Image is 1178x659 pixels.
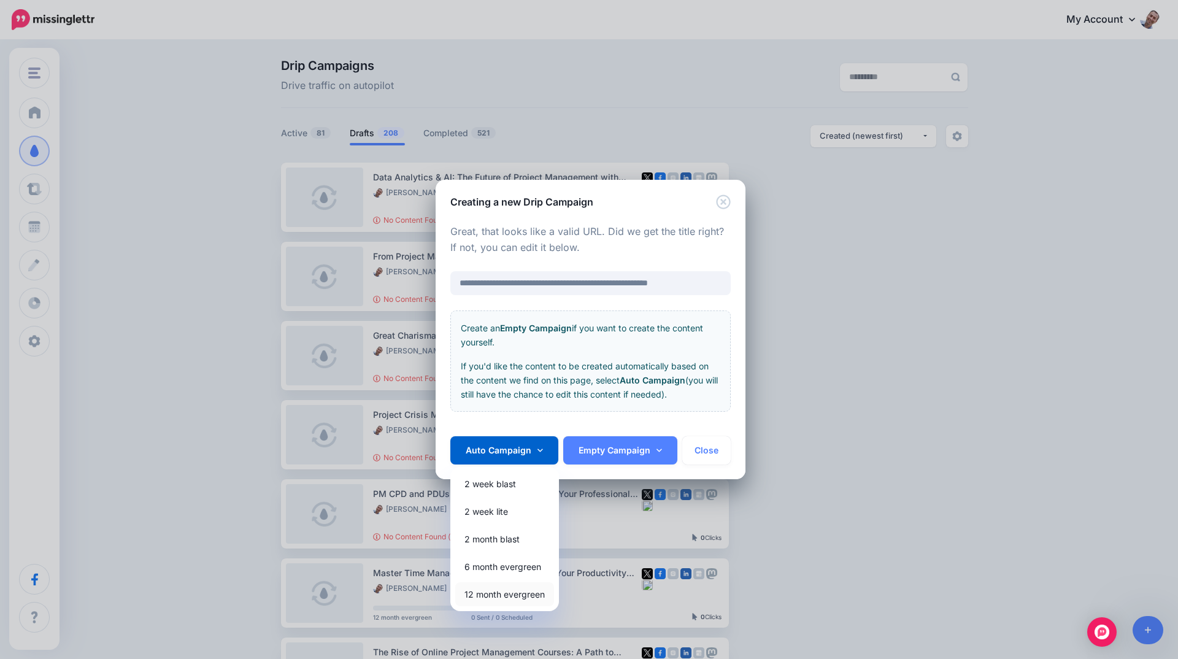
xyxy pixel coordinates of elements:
div: Open Intercom Messenger [1087,617,1117,647]
a: 6 month evergreen [455,555,554,579]
a: 2 week lite [455,499,554,523]
b: Auto Campaign [620,375,685,385]
a: 2 week blast [455,472,554,496]
a: Empty Campaign [563,436,677,464]
p: Great, that looks like a valid URL. Did we get the title right? If not, you can edit it below. [450,224,731,256]
p: Create an if you want to create the content yourself. [461,321,720,349]
button: Close [682,436,731,464]
b: Empty Campaign [500,323,572,333]
a: 12 month evergreen [455,582,554,606]
a: Auto Campaign [450,436,558,464]
p: If you'd like the content to be created automatically based on the content we find on this page, ... [461,359,720,401]
button: Close [716,195,731,210]
h5: Creating a new Drip Campaign [450,195,593,209]
a: 2 month blast [455,527,554,551]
